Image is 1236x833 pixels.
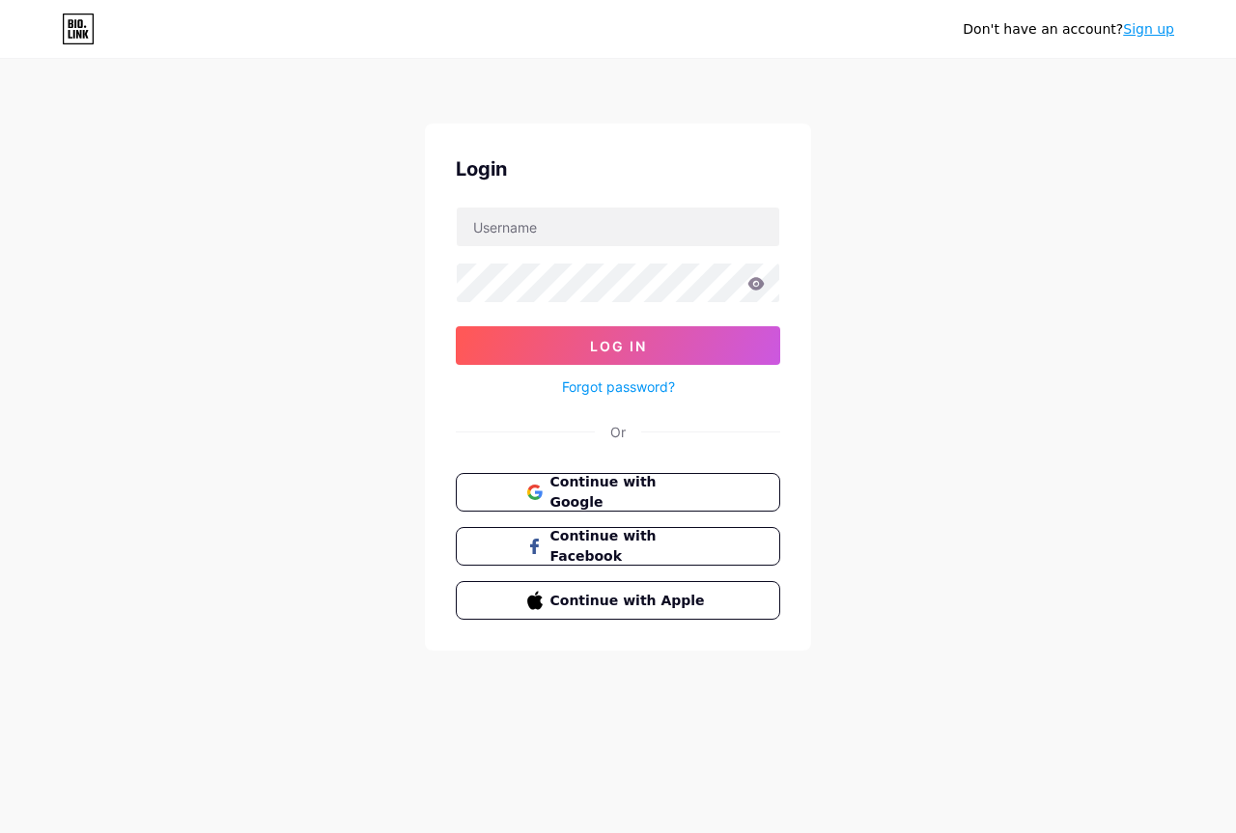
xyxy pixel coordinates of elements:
a: Forgot password? [562,376,675,397]
span: Log In [590,338,647,354]
span: Continue with Facebook [550,526,710,567]
div: Or [610,422,626,442]
a: Sign up [1123,21,1174,37]
span: Continue with Apple [550,591,710,611]
button: Log In [456,326,780,365]
button: Continue with Facebook [456,527,780,566]
span: Continue with Google [550,472,710,513]
button: Continue with Apple [456,581,780,620]
input: Username [457,208,779,246]
div: Don't have an account? [963,19,1174,40]
div: Login [456,154,780,183]
button: Continue with Google [456,473,780,512]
